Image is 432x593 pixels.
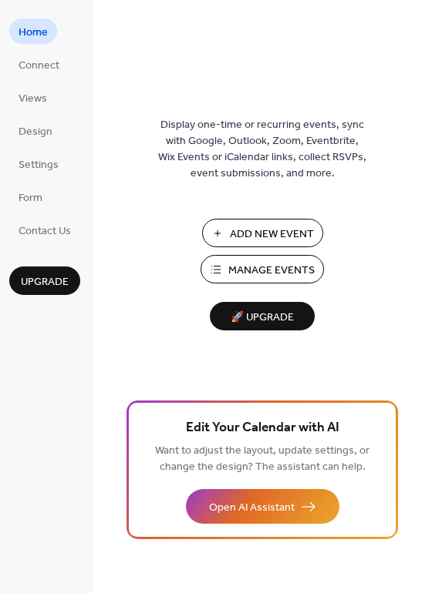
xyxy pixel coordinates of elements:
[9,184,52,209] a: Form
[210,302,315,330] button: 🚀 Upgrade
[19,91,47,107] span: Views
[186,417,339,439] span: Edit Your Calendar with AI
[155,441,370,477] span: Want to adjust the layout, update settings, or change the design? The assistant can help.
[202,219,323,247] button: Add New Event
[19,223,71,240] span: Contact Us
[186,489,339,524] button: Open AI Assistant
[230,226,314,243] span: Add New Event
[158,117,366,182] span: Display one-time or recurring events, sync with Google, Outlook, Zoom, Eventbrite, Wix Events or ...
[19,190,42,206] span: Form
[209,500,295,516] span: Open AI Assistant
[9,151,68,176] a: Settings
[9,18,57,44] a: Home
[19,25,48,41] span: Home
[9,118,62,143] a: Design
[9,85,56,110] a: Views
[9,266,80,295] button: Upgrade
[19,58,59,74] span: Connect
[201,255,324,283] button: Manage Events
[9,52,69,77] a: Connect
[21,274,69,290] span: Upgrade
[219,307,305,328] span: 🚀 Upgrade
[9,217,80,243] a: Contact Us
[228,263,315,279] span: Manage Events
[19,124,52,140] span: Design
[19,157,59,173] span: Settings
